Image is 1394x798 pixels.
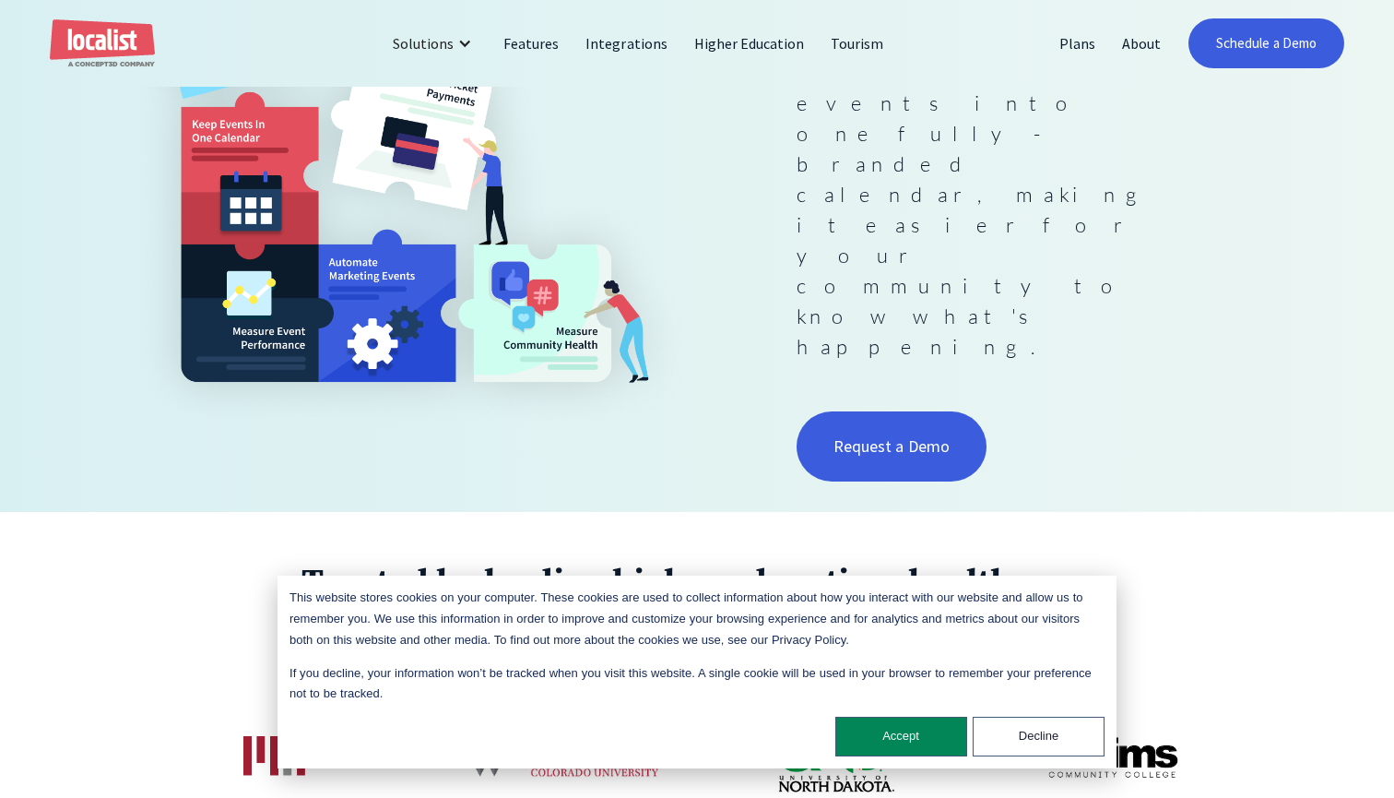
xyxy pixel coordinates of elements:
img: Massachusetts Institute of Technology logo [243,736,317,778]
a: Request a Demo [797,411,986,482]
p: If you decline, your information won’t be tracked when you visit this website. A single cookie wi... [289,663,1105,706]
a: Schedule a Demo [1188,18,1344,68]
a: home [50,19,155,68]
a: Tourism [818,21,897,66]
div: Cookie banner [278,576,1116,768]
strong: Trusted by leading higher education, healthcare, and government organizations [301,561,1093,649]
a: About [1109,21,1175,66]
button: Accept [835,717,967,756]
a: Plans [1046,21,1109,66]
p: This website stores cookies on your computer. These cookies are used to collect information about... [289,588,1105,650]
a: Higher Education [681,21,819,66]
div: Solutions [393,32,454,54]
button: Decline [973,717,1105,756]
div: Solutions [379,21,490,66]
a: Integrations [573,21,680,66]
a: Features [490,21,573,66]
